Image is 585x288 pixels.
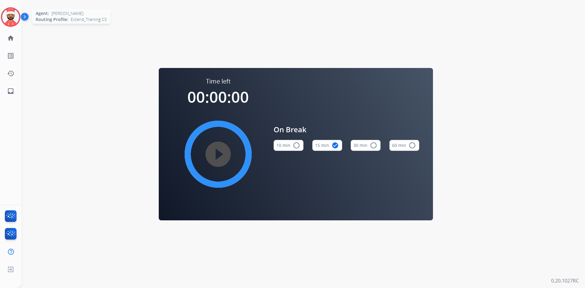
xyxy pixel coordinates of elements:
[312,140,342,151] button: 15 min
[187,87,249,107] span: 00:00:00
[206,77,231,86] span: Time left
[389,140,419,151] button: 60 min
[293,142,300,149] mat-icon: radio_button_unchecked
[409,142,416,149] mat-icon: radio_button_unchecked
[274,124,419,135] span: On Break
[214,151,222,158] mat-icon: play_circle_filled
[71,16,107,23] span: Extend_Training CS
[36,16,68,23] span: Routing Profile:
[274,140,303,151] button: 10 min
[51,10,83,16] span: [PERSON_NAME]
[7,52,14,59] mat-icon: list_alt
[351,140,381,151] button: 30 min
[36,10,49,16] span: Agent:
[2,9,19,26] img: avatar
[370,142,377,149] mat-icon: radio_button_unchecked
[7,87,14,95] mat-icon: inbox
[7,70,14,77] mat-icon: history
[7,34,14,42] mat-icon: home
[551,277,579,284] p: 0.20.1027RC
[331,142,339,149] mat-icon: check_circle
